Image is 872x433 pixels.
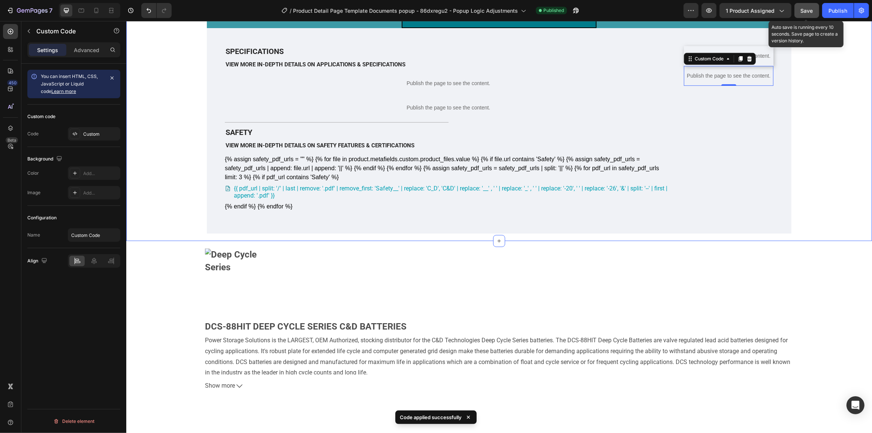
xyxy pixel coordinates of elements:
div: Image [27,189,40,196]
button: 1 product assigned [719,3,791,18]
div: Name [27,232,40,238]
p: Publish the page to see the content. [558,31,647,39]
p: Settings [37,46,58,54]
div: Custom Code [567,34,599,41]
div: Beta [6,137,18,143]
p: Power Storage Solutions is the LARGEST, OEM Authorized, stocking distributor for the C&D Technolo... [79,316,664,355]
div: Delete element [53,417,94,426]
h2: DCS-88HIT DEEP CYCLE SERIES C&D BATTERIES [79,300,280,311]
button: Save [794,3,819,18]
div: Undo/Redo [141,3,172,18]
div: Background [27,154,64,164]
div: Add... [83,170,118,177]
div: Custom code [27,113,55,120]
div: Code [27,130,39,137]
p: 7 [49,6,52,15]
img: Deep Cycle Series [79,228,148,300]
span: Show more [79,360,109,370]
div: Publish [829,7,847,15]
div: Custom [83,131,118,138]
span: Product Detail Page Template Documents popup - 86dxregu2 - Popup Logic Adjustments [293,7,518,15]
button: Publish [822,3,854,18]
p: Publish the page to see the content. [558,51,647,59]
span: You can insert HTML, CSS, JavaScript or Liquid code [41,73,98,94]
span: 1 product assigned [726,7,775,15]
div: Open Intercom Messenger [847,396,865,414]
iframe: Design area [126,21,872,433]
span: Save [801,7,813,14]
p: Advanced [74,46,99,54]
span: / [290,7,292,15]
div: Color [27,170,39,177]
button: Show more [79,360,667,370]
div: Add... [83,190,118,196]
button: Delete element [27,415,120,427]
div: Align [27,256,49,266]
div: 450 [7,80,18,86]
div: Configuration [27,214,57,221]
button: 7 [3,3,56,18]
span: Published [543,7,564,14]
p: Code applied successfully [400,414,462,421]
p: Custom Code [36,27,100,36]
a: Learn more [51,88,76,94]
